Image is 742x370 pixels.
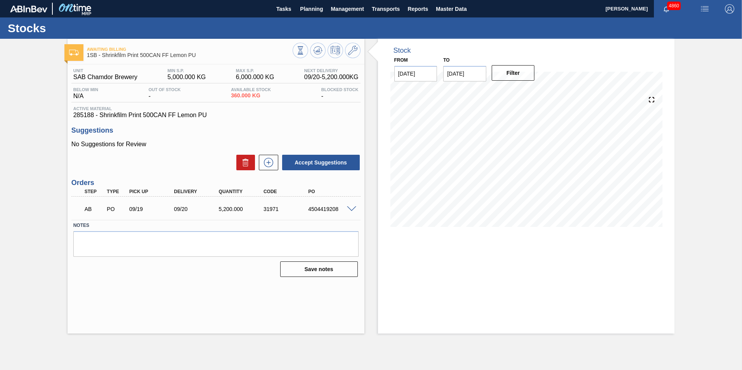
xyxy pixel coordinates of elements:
span: Unit [73,68,137,73]
h3: Suggestions [71,126,361,135]
div: New suggestion [255,155,278,170]
span: 5,000.000 KG [167,74,206,81]
div: Code [262,189,312,194]
input: mm/dd/yyyy [394,66,437,81]
h1: Stocks [8,24,146,33]
div: Accept Suggestions [278,154,361,171]
span: Master Data [436,4,466,14]
div: Pick up [127,189,177,194]
div: Awaiting Billing [83,201,106,218]
span: 6,000.000 KG [236,74,274,81]
span: Reports [407,4,428,14]
button: Stocks Overview [293,43,308,58]
button: Save notes [280,261,358,277]
div: 31971 [262,206,312,212]
label: to [443,57,449,63]
span: Transports [372,4,400,14]
span: 1SB - Shrinkfilm Print 500CAN FF Lemon PU [87,52,293,58]
span: MIN S.P. [167,68,206,73]
span: 360.000 KG [231,93,271,99]
button: Update Chart [310,43,326,58]
span: Awaiting Billing [87,47,293,52]
div: Type [105,189,128,194]
span: SAB Chamdor Brewery [73,74,137,81]
button: Accept Suggestions [282,155,360,170]
div: Delete Suggestions [232,155,255,170]
div: - [147,87,183,100]
label: From [394,57,408,63]
div: Delivery [172,189,222,194]
span: MAX S.P. [236,68,274,73]
input: mm/dd/yyyy [443,66,486,81]
div: PO [306,189,356,194]
span: Management [331,4,364,14]
div: 09/20/2025 [172,206,222,212]
button: Filter [492,65,535,81]
div: - [319,87,361,100]
div: Quantity [217,189,267,194]
span: 285188 - Shrinkfilm Print 500CAN FF Lemon PU [73,112,359,119]
p: No Suggestions for Review [71,141,361,148]
button: Schedule Inventory [328,43,343,58]
img: Ícone [69,50,79,55]
span: Next Delivery [304,68,359,73]
div: Step [83,189,106,194]
span: Planning [300,4,323,14]
div: 4504419208 [306,206,356,212]
span: 4860 [667,2,681,10]
h3: Orders [71,179,361,187]
span: Below Min [73,87,98,92]
span: Blocked Stock [321,87,359,92]
span: 09/20 - 5,200.000 KG [304,74,359,81]
span: Active Material [73,106,359,111]
p: AB [85,206,104,212]
span: Tasks [275,4,292,14]
div: 5,200.000 [217,206,267,212]
span: Available Stock [231,87,271,92]
img: userActions [700,4,709,14]
button: Notifications [654,3,679,14]
span: Out Of Stock [149,87,181,92]
div: Stock [394,47,411,55]
label: Notes [73,220,359,231]
div: N/A [71,87,100,100]
img: Logout [725,4,734,14]
img: TNhmsLtSVTkK8tSr43FrP2fwEKptu5GPRR3wAAAABJRU5ErkJggg== [10,5,47,12]
button: Go to Master Data / General [345,43,361,58]
div: Purchase order [105,206,128,212]
div: 09/19/2025 [127,206,177,212]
